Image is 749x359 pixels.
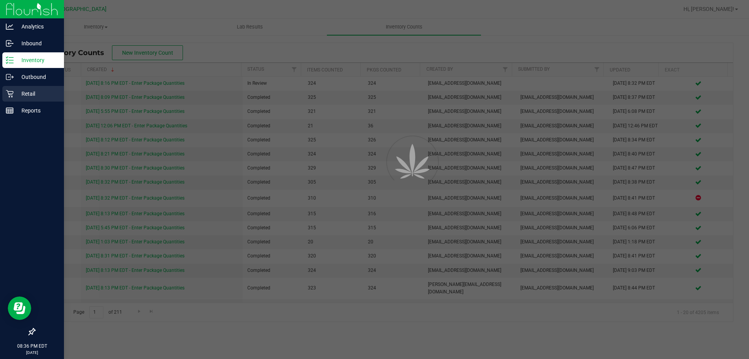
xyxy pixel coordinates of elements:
[6,107,14,114] inline-svg: Reports
[6,23,14,30] inline-svg: Analytics
[14,22,60,31] p: Analytics
[4,343,60,350] p: 08:36 PM EDT
[6,39,14,47] inline-svg: Inbound
[14,39,60,48] p: Inbound
[14,89,60,98] p: Retail
[14,55,60,65] p: Inventory
[8,296,31,320] iframe: Resource center
[6,56,14,64] inline-svg: Inventory
[4,350,60,355] p: [DATE]
[14,72,60,82] p: Outbound
[14,106,60,115] p: Reports
[6,90,14,98] inline-svg: Retail
[6,73,14,81] inline-svg: Outbound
